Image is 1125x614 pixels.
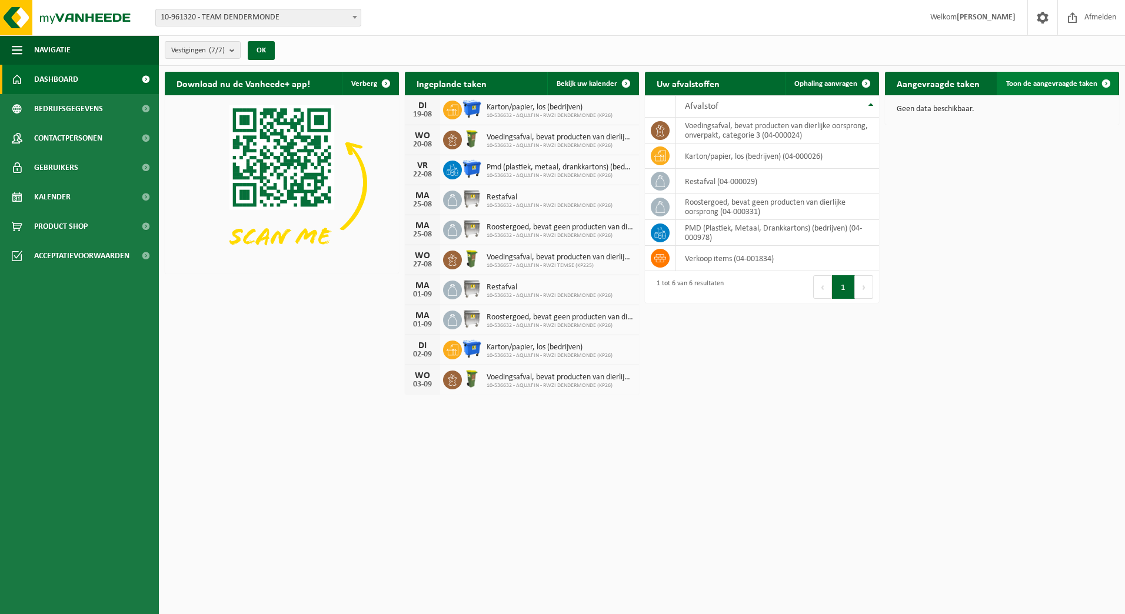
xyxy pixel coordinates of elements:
[487,223,633,232] span: Roostergoed, bevat geen producten van dierlijke oorsprong
[855,275,873,299] button: Next
[462,309,482,329] img: WB-1100-GAL-GY-01
[487,193,613,202] span: Restafval
[34,182,71,212] span: Kalender
[342,72,398,95] button: Verberg
[209,46,225,54] count: (7/7)
[411,281,434,291] div: MA
[411,261,434,269] div: 27-08
[165,72,322,95] h2: Download nu de Vanheede+ app!
[351,80,377,88] span: Verberg
[411,161,434,171] div: VR
[411,251,434,261] div: WO
[411,101,434,111] div: DI
[487,262,633,269] span: 10-536657 - AQUAFIN - RWZI TEMSE (KP225)
[794,80,857,88] span: Ophaling aanvragen
[411,171,434,179] div: 22-08
[487,292,613,299] span: 10-536632 - AQUAFIN - RWZI DENDERMONDE (KP26)
[462,339,482,359] img: WB-1100-HPE-BE-01
[1006,80,1097,88] span: Toon de aangevraagde taken
[557,80,617,88] span: Bekijk uw kalender
[487,373,633,382] span: Voedingsafval, bevat producten van dierlijke oorsprong, onverpakt, categorie 3
[411,341,434,351] div: DI
[487,253,633,262] span: Voedingsafval, bevat producten van dierlijke oorsprong, onverpakt, categorie 3
[411,291,434,299] div: 01-09
[785,72,878,95] a: Ophaling aanvragen
[487,163,633,172] span: Pmd (plastiek, metaal, drankkartons) (bedrijven)
[462,159,482,179] img: WB-1100-HPE-BE-01
[957,13,1016,22] strong: [PERSON_NAME]
[34,124,102,153] span: Contactpersonen
[676,194,879,220] td: roostergoed, bevat geen producten van dierlijke oorsprong (04-000331)
[897,105,1107,114] p: Geen data beschikbaar.
[411,191,434,201] div: MA
[547,72,638,95] a: Bekijk uw kalender
[34,65,78,94] span: Dashboard
[411,351,434,359] div: 02-09
[487,172,633,179] span: 10-536632 - AQUAFIN - RWZI DENDERMONDE (KP26)
[411,111,434,119] div: 19-08
[462,249,482,269] img: WB-0060-HPE-GN-50
[676,220,879,246] td: PMD (Plastiek, Metaal, Drankkartons) (bedrijven) (04-000978)
[34,35,71,65] span: Navigatie
[645,72,731,95] h2: Uw afvalstoffen
[487,283,613,292] span: Restafval
[411,221,434,231] div: MA
[885,72,991,95] h2: Aangevraagde taken
[487,352,613,359] span: 10-536632 - AQUAFIN - RWZI DENDERMONDE (KP26)
[487,133,633,142] span: Voedingsafval, bevat producten van dierlijke oorsprong, onverpakt, categorie 3
[155,9,361,26] span: 10-961320 - TEAM DENDERMONDE
[165,41,241,59] button: Vestigingen(7/7)
[171,42,225,59] span: Vestigingen
[487,103,613,112] span: Karton/papier, los (bedrijven)
[676,118,879,144] td: voedingsafval, bevat producten van dierlijke oorsprong, onverpakt, categorie 3 (04-000024)
[676,246,879,271] td: verkoop items (04-001834)
[487,232,633,239] span: 10-536632 - AQUAFIN - RWZI DENDERMONDE (KP26)
[487,202,613,209] span: 10-536632 - AQUAFIN - RWZI DENDERMONDE (KP26)
[997,72,1118,95] a: Toon de aangevraagde taken
[462,369,482,389] img: WB-0060-HPE-GN-50
[411,371,434,381] div: WO
[156,9,361,26] span: 10-961320 - TEAM DENDERMONDE
[405,72,498,95] h2: Ingeplande taken
[487,313,633,322] span: Roostergoed, bevat geen producten van dierlijke oorsprong
[676,144,879,169] td: karton/papier, los (bedrijven) (04-000026)
[34,212,88,241] span: Product Shop
[411,321,434,329] div: 01-09
[487,343,613,352] span: Karton/papier, los (bedrijven)
[462,189,482,209] img: WB-1100-GAL-GY-02
[487,382,633,389] span: 10-536632 - AQUAFIN - RWZI DENDERMONDE (KP26)
[462,99,482,119] img: WB-1100-HPE-BE-01
[813,275,832,299] button: Previous
[411,231,434,239] div: 25-08
[462,129,482,149] img: WB-0060-HPE-GN-50
[411,311,434,321] div: MA
[411,201,434,209] div: 25-08
[487,322,633,329] span: 10-536632 - AQUAFIN - RWZI DENDERMONDE (KP26)
[651,274,724,300] div: 1 tot 6 van 6 resultaten
[462,219,482,239] img: WB-1100-GAL-GY-01
[462,279,482,299] img: WB-1100-GAL-GY-02
[34,94,103,124] span: Bedrijfsgegevens
[832,275,855,299] button: 1
[411,141,434,149] div: 20-08
[34,153,78,182] span: Gebruikers
[487,142,633,149] span: 10-536632 - AQUAFIN - RWZI DENDERMONDE (KP26)
[248,41,275,60] button: OK
[411,131,434,141] div: WO
[685,102,718,111] span: Afvalstof
[34,241,129,271] span: Acceptatievoorwaarden
[676,169,879,194] td: restafval (04-000029)
[165,95,399,271] img: Download de VHEPlus App
[411,381,434,389] div: 03-09
[487,112,613,119] span: 10-536632 - AQUAFIN - RWZI DENDERMONDE (KP26)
